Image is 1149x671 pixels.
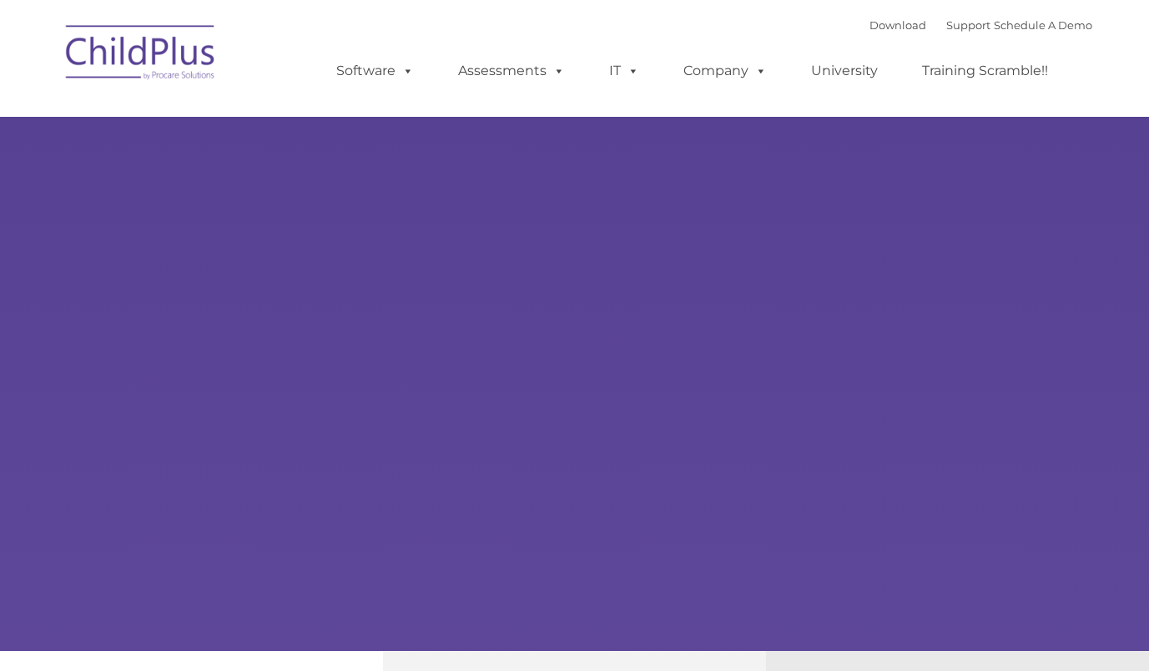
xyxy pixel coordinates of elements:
[946,18,990,32] a: Support
[794,54,895,88] a: University
[320,54,431,88] a: Software
[592,54,656,88] a: IT
[905,54,1065,88] a: Training Scramble!!
[58,13,224,97] img: ChildPlus by Procare Solutions
[667,54,784,88] a: Company
[869,18,926,32] a: Download
[869,18,1092,32] font: |
[994,18,1092,32] a: Schedule A Demo
[441,54,582,88] a: Assessments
